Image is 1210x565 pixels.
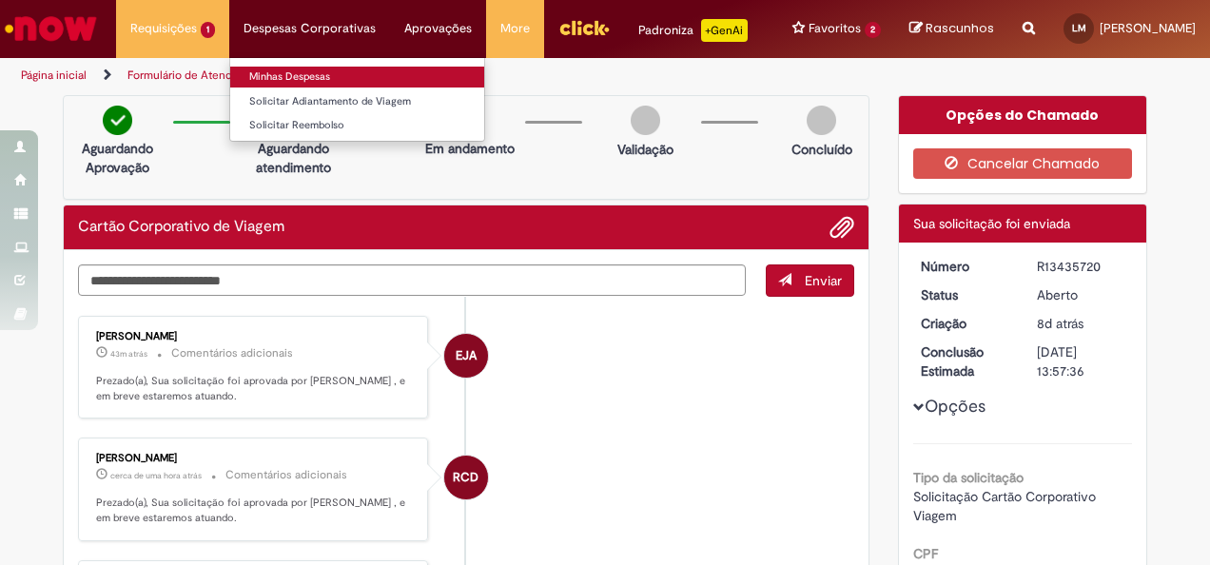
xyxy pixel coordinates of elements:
div: [DATE] 13:57:36 [1037,342,1125,380]
div: Padroniza [638,19,748,42]
p: Validação [617,140,673,159]
span: Requisições [130,19,197,38]
a: Solicitar Adiantamento de Viagem [230,91,484,112]
a: Solicitar Reembolso [230,115,484,136]
span: Solicitação Cartão Corporativo Viagem [913,488,1100,524]
ul: Despesas Corporativas [229,57,485,142]
span: Favoritos [809,19,861,38]
dt: Criação [907,314,1024,333]
div: R13435720 [1037,257,1125,276]
img: click_logo_yellow_360x200.png [558,13,610,42]
span: Enviar [805,272,842,289]
span: 1 [201,22,215,38]
img: img-circle-grey.png [631,106,660,135]
p: Prezado(a), Sua solicitação foi aprovada por [PERSON_NAME] , e em breve estaremos atuando. [96,374,413,403]
p: Aguardando Aprovação [71,139,164,177]
span: 8d atrás [1037,315,1083,332]
span: 43m atrás [110,348,147,360]
span: EJA [456,333,477,379]
span: Aprovações [404,19,472,38]
p: Concluído [791,140,852,159]
a: Página inicial [21,68,87,83]
span: 2 [865,22,881,38]
small: Comentários adicionais [171,345,293,361]
b: Tipo da solicitação [913,469,1024,486]
img: ServiceNow [2,10,100,48]
dt: Número [907,257,1024,276]
p: +GenAi [701,19,748,42]
span: Despesas Corporativas [244,19,376,38]
button: Enviar [766,264,854,297]
span: Rascunhos [926,19,994,37]
span: Sua solicitação foi enviada [913,215,1070,232]
ul: Trilhas de página [14,58,792,93]
img: check-circle-green.png [103,106,132,135]
button: Adicionar anexos [829,215,854,240]
a: Minhas Despesas [230,67,484,88]
div: Aberto [1037,285,1125,304]
span: [PERSON_NAME] [1100,20,1196,36]
dt: Status [907,285,1024,304]
a: Formulário de Atendimento [127,68,268,83]
div: Emilio Jose Andres Casado [444,334,488,378]
time: 28/08/2025 14:57:36 [110,348,147,360]
div: 21/08/2025 11:26:18 [1037,314,1125,333]
div: [PERSON_NAME] [96,453,413,464]
p: Aguardando atendimento [247,139,340,177]
button: Cancelar Chamado [913,148,1133,179]
textarea: Digite sua mensagem aqui... [78,264,746,296]
span: cerca de uma hora atrás [110,470,202,481]
a: Rascunhos [909,20,994,38]
p: Prezado(a), Sua solicitação foi aprovada por [PERSON_NAME] , e em breve estaremos atuando. [96,496,413,525]
time: 28/08/2025 14:31:01 [110,470,202,481]
span: LM [1072,22,1086,34]
div: Raphael Chaves Dias [444,456,488,499]
div: Opções do Chamado [899,96,1147,134]
p: Em andamento [425,139,515,158]
dt: Conclusão Estimada [907,342,1024,380]
h2: Cartão Corporativo de Viagem Histórico de tíquete [78,219,284,236]
div: [PERSON_NAME] [96,331,413,342]
b: CPF [913,545,938,562]
span: More [500,19,530,38]
img: img-circle-grey.png [807,106,836,135]
small: Comentários adicionais [225,467,347,483]
time: 21/08/2025 11:26:18 [1037,315,1083,332]
span: RCD [453,455,478,500]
